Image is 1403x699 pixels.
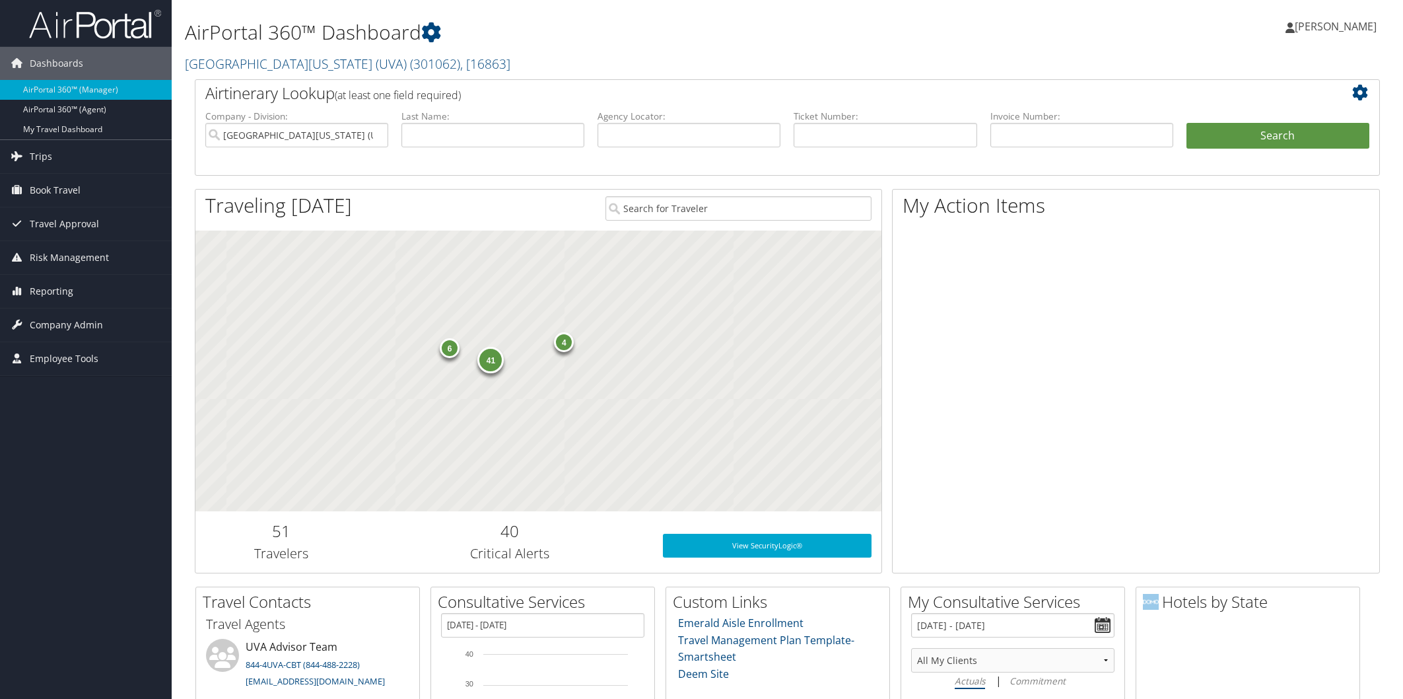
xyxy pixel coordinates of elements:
[246,659,360,671] a: 844-4UVA-CBT (844-488-2228)
[377,520,643,542] h2: 40
[377,544,643,563] h3: Critical Alerts
[30,174,81,207] span: Book Travel
[911,673,1114,689] div: |
[605,196,872,221] input: Search for Traveler
[30,241,109,274] span: Risk Management
[30,140,52,173] span: Trips
[663,534,872,558] a: View SecurityLogic®
[440,338,460,358] div: 6
[465,680,473,688] tspan: 30
[199,639,416,693] li: UVA Advisor Team
[205,520,357,542] h2: 51
[1285,7,1390,46] a: [PERSON_NAME]
[478,347,504,373] div: 41
[30,342,98,375] span: Employee Tools
[206,615,409,634] h3: Travel Agents
[955,675,985,687] i: Actuals
[410,55,460,73] span: ( 301062 )
[205,544,357,563] h3: Travelers
[555,332,574,352] div: 4
[1186,123,1369,149] button: Search
[1295,19,1377,34] span: [PERSON_NAME]
[29,9,161,40] img: airportal-logo.png
[908,591,1124,613] h2: My Consultative Services
[598,110,780,123] label: Agency Locator:
[465,650,473,658] tspan: 40
[990,110,1173,123] label: Invoice Number:
[678,633,854,665] a: Travel Management Plan Template- Smartsheet
[185,18,988,46] h1: AirPortal 360™ Dashboard
[30,47,83,80] span: Dashboards
[205,110,388,123] label: Company - Division:
[246,675,385,687] a: [EMAIL_ADDRESS][DOMAIN_NAME]
[203,591,419,613] h2: Travel Contacts
[673,591,889,613] h2: Custom Links
[1009,675,1066,687] i: Commitment
[438,591,654,613] h2: Consultative Services
[678,667,729,681] a: Deem Site
[794,110,976,123] label: Ticket Number:
[30,207,99,240] span: Travel Approval
[460,55,510,73] span: , [ 16863 ]
[30,309,103,342] span: Company Admin
[30,275,73,308] span: Reporting
[205,192,352,219] h1: Traveling [DATE]
[335,88,461,102] span: (at least one field required)
[678,616,804,630] a: Emerald Aisle Enrollment
[205,82,1271,104] h2: Airtinerary Lookup
[185,55,510,73] a: [GEOGRAPHIC_DATA][US_STATE] (UVA)
[1143,594,1159,610] img: domo-logo.png
[893,192,1379,219] h1: My Action Items
[401,110,584,123] label: Last Name:
[1143,591,1359,613] h2: Hotels by State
